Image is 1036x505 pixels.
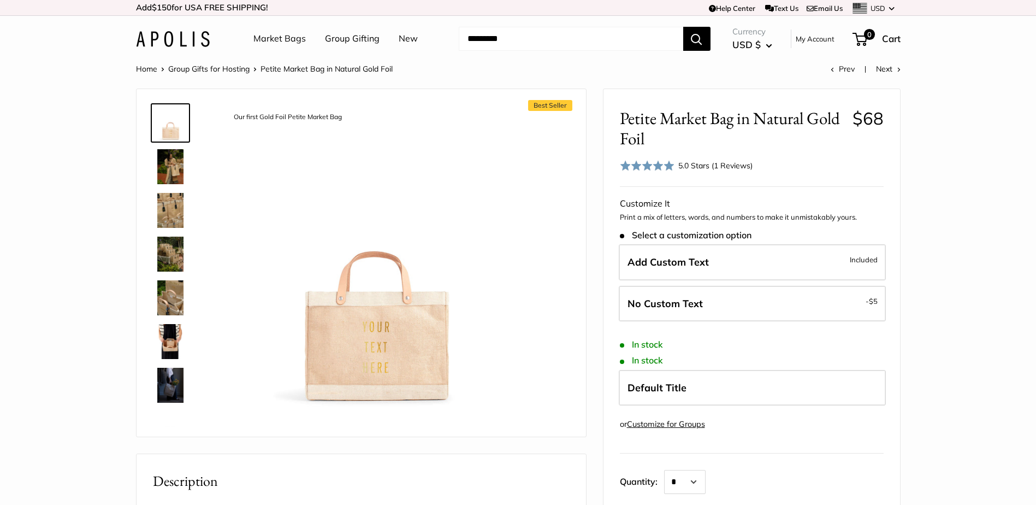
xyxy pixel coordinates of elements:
[153,105,188,140] img: description_Our first Gold Foil Petite Market Bag
[683,27,711,51] button: Search
[151,191,190,230] a: Petite Market Bag in Natural Gold Foil
[831,64,855,74] a: Prev
[732,36,772,54] button: USD $
[620,467,664,494] label: Quantity:
[151,366,190,405] a: Petite Market Bag in Natural Gold Foil
[153,193,188,228] img: Petite Market Bag in Natural Gold Foil
[620,355,663,366] span: In stock
[796,32,834,45] a: My Account
[619,286,886,322] label: Leave Blank
[228,110,347,125] div: Our first Gold Foil Petite Market Bag
[854,30,901,48] a: 0 Cart
[151,234,190,274] a: Petite Market Bag in Natural Gold Foil
[620,196,884,212] div: Customize It
[882,33,901,44] span: Cart
[620,230,751,240] span: Select a customization option
[850,253,878,266] span: Included
[151,409,190,449] a: Petite Market Bag in Natural Gold Foil
[709,4,755,13] a: Help Center
[152,2,171,13] span: $150
[732,24,772,39] span: Currency
[807,4,843,13] a: Email Us
[869,297,878,306] span: $5
[620,339,663,350] span: In stock
[153,471,570,492] h2: Description
[853,108,884,129] span: $68
[866,295,878,308] span: -
[732,39,761,50] span: USD $
[151,278,190,318] a: Petite Market Bag in Natural Gold Foil
[620,157,753,173] div: 5.0 Stars (1 Reviews)
[136,62,393,76] nav: Breadcrumb
[168,64,250,74] a: Group Gifts for Hosting
[863,29,874,40] span: 0
[399,31,418,47] a: New
[151,147,190,186] a: Petite Market Bag in Natural Gold Foil
[627,419,705,429] a: Customize for Groups
[153,324,188,359] img: Petite Market Bag in Natural Gold Foil
[619,370,886,406] label: Default Title
[627,297,703,310] span: No Custom Text
[153,412,188,447] img: Petite Market Bag in Natural Gold Foil
[620,417,705,432] div: or
[459,27,683,51] input: Search...
[627,381,686,394] span: Default Title
[528,100,572,111] span: Best Seller
[871,4,885,13] span: USD
[136,31,210,47] img: Apolis
[153,237,188,272] img: Petite Market Bag in Natural Gold Foil
[876,64,901,74] a: Next
[253,31,306,47] a: Market Bags
[325,31,380,47] a: Group Gifting
[224,105,525,407] img: description_Our first Gold Foil Petite Market Bag
[136,64,157,74] a: Home
[619,244,886,280] label: Add Custom Text
[678,160,753,172] div: 5.0 Stars (1 Reviews)
[261,64,393,74] span: Petite Market Bag in Natural Gold Foil
[765,4,798,13] a: Text Us
[620,212,884,223] p: Print a mix of letters, words, and numbers to make it unmistakably yours.
[151,103,190,143] a: description_Our first Gold Foil Petite Market Bag
[151,322,190,361] a: Petite Market Bag in Natural Gold Foil
[153,149,188,184] img: Petite Market Bag in Natural Gold Foil
[627,256,709,268] span: Add Custom Text
[153,368,188,403] img: Petite Market Bag in Natural Gold Foil
[620,108,844,149] span: Petite Market Bag in Natural Gold Foil
[153,280,188,315] img: Petite Market Bag in Natural Gold Foil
